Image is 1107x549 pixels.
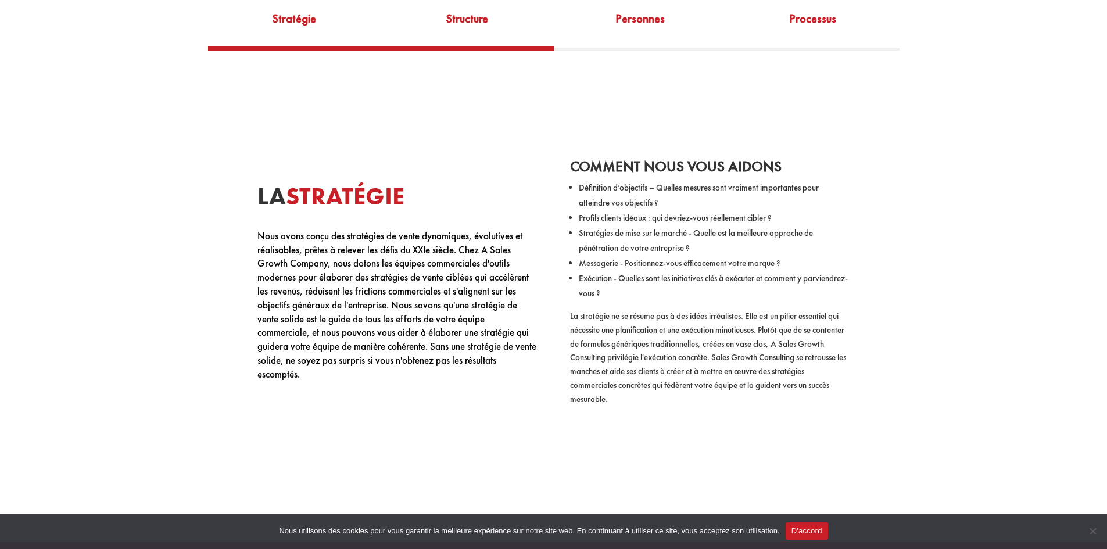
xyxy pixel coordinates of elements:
[579,212,772,224] font: Profils clients idéaux : qui devriez-vous réellement cibler ?
[579,227,813,254] font: Stratégies de mise sur le marché - Quelle est la meilleure approche de pénétration de votre entre...
[257,229,536,381] font: Nous avons conçu des stratégies de vente dynamiques, évolutives et réalisables, prêtes à relever ...
[286,180,404,212] font: stratégie
[381,5,554,46] a: Structure
[615,11,665,26] font: Personnes
[1087,525,1098,537] span: Non
[579,257,780,269] font: Messagerie - Positionnez-vous efficacement votre marque ?
[570,310,846,405] font: La stratégie ne se résume pas à des idées irréalistes. Elle est un pilier essentiel qui nécessite...
[579,272,848,299] font: Exécution - Quelles sont les initiatives clés à exécuter et comment y parviendrez-vous ?
[273,11,316,26] font: Stratégie
[789,11,836,26] font: Processus
[786,522,828,540] button: D'accord
[579,182,819,209] font: Définition d’objectifs – Quelles mesures sont vraiment importantes pour atteindre vos objectifs ?
[726,5,900,46] a: Processus
[791,526,822,535] font: D'accord
[257,180,286,212] font: La
[570,157,782,176] font: COMMENT NOUS VOUS AIDONS
[446,11,488,26] font: Structure
[279,526,779,535] font: Nous utilisons des cookies pour vous garantir la meilleure expérience sur notre site web. En cont...
[554,5,727,46] a: Personnes
[208,5,381,46] a: Stratégie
